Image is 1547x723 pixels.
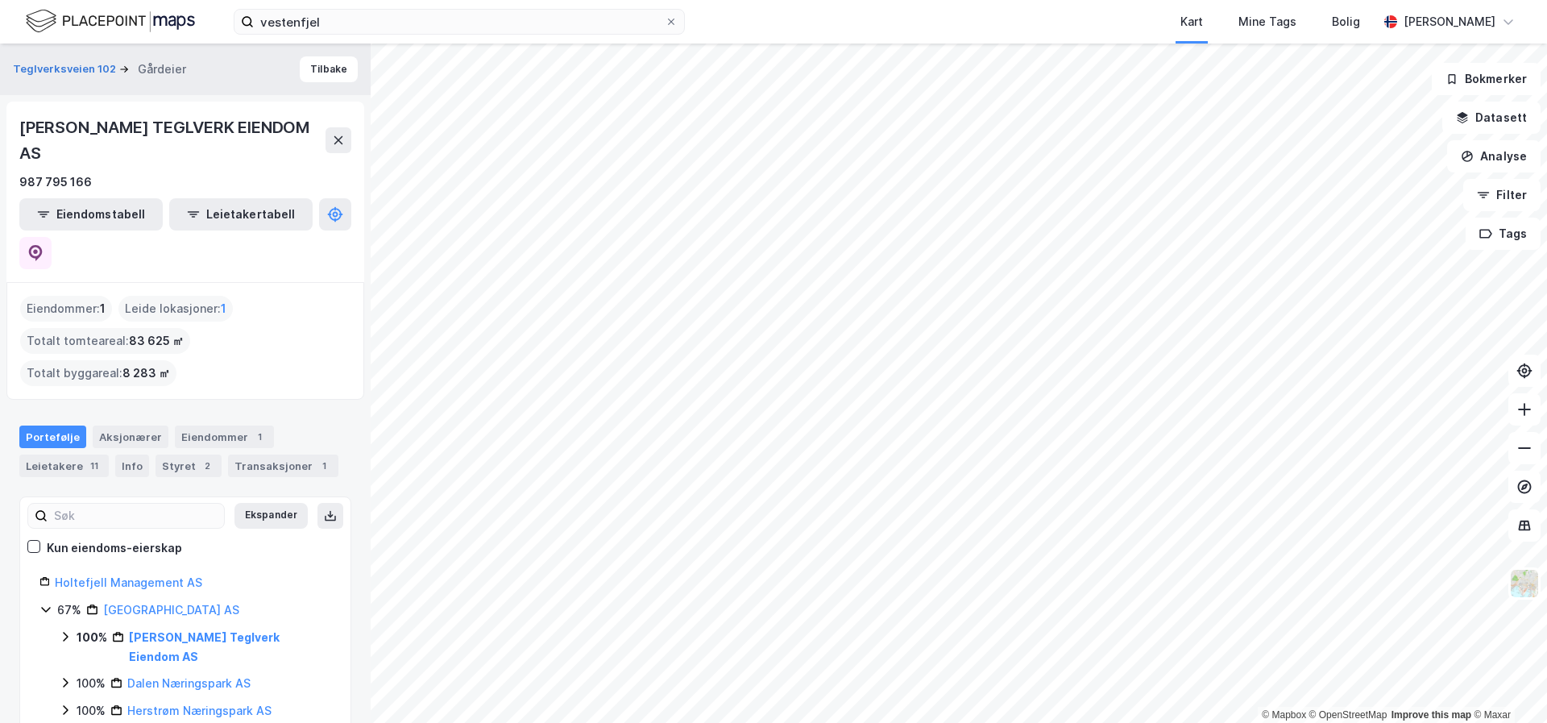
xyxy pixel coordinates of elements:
div: 987 795 166 [19,172,92,192]
div: Kun eiendoms-eierskap [47,538,182,558]
span: 1 [100,299,106,318]
div: 100% [77,701,106,721]
img: logo.f888ab2527a4732fd821a326f86c7f29.svg [26,7,195,35]
button: Analyse [1447,140,1541,172]
a: OpenStreetMap [1309,709,1387,721]
span: 1 [221,299,226,318]
a: Holtefjell Management AS [55,575,202,589]
a: [PERSON_NAME] Teglverk Eiendom AS [129,630,280,663]
a: Dalen Næringspark AS [127,676,251,690]
div: 1 [316,458,332,474]
input: Søk på adresse, matrikkel, gårdeiere, leietakere eller personer [254,10,665,34]
div: Kontrollprogram for chat [1466,646,1547,723]
div: Aksjonærer [93,426,168,448]
button: Eiendomstabell [19,198,163,231]
div: Info [115,455,149,477]
button: Tilbake [300,56,358,82]
span: 8 283 ㎡ [122,364,170,383]
div: Gårdeier [138,60,186,79]
div: 1 [251,429,268,445]
a: [GEOGRAPHIC_DATA] AS [103,603,239,617]
div: Leide lokasjoner : [118,296,233,322]
div: Eiendommer [175,426,274,448]
input: Søk [48,504,224,528]
span: 83 625 ㎡ [129,331,184,351]
button: Leietakertabell [169,198,313,231]
button: Tags [1466,218,1541,250]
div: Portefølje [19,426,86,448]
div: Kart [1180,12,1203,31]
button: Bokmerker [1432,63,1541,95]
div: Mine Tags [1238,12,1296,31]
div: 2 [199,458,215,474]
div: Transaksjoner [228,455,338,477]
div: [PERSON_NAME] TEGLVERK EIENDOM AS [19,114,326,166]
button: Filter [1463,179,1541,211]
div: Bolig [1332,12,1360,31]
div: 100% [77,674,106,693]
div: Totalt tomteareal : [20,328,190,354]
div: 100% [77,628,107,647]
iframe: Chat Widget [1466,646,1547,723]
a: Herstrøm Næringspark AS [127,704,272,717]
div: Styret [156,455,222,477]
div: 11 [86,458,102,474]
a: Mapbox [1262,709,1306,721]
div: Totalt byggareal : [20,360,176,386]
a: Improve this map [1391,709,1471,721]
img: Z [1509,568,1540,599]
button: Teglverksveien 102 [13,61,119,77]
div: 67% [57,600,81,620]
button: Datasett [1442,102,1541,134]
div: Eiendommer : [20,296,112,322]
div: [PERSON_NAME] [1404,12,1495,31]
button: Ekspander [234,503,308,529]
div: Leietakere [19,455,109,477]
